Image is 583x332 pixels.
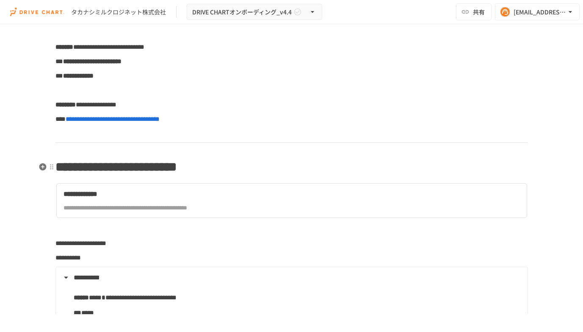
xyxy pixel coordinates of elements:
button: DRIVE CHARTオンボーディング_v4.4 [187,4,322,20]
button: 共有 [456,3,492,20]
button: [EMAIL_ADDRESS][DOMAIN_NAME] [495,3,580,20]
span: 共有 [473,7,485,17]
div: タカナシミルクロジネット株式会社 [71,8,166,17]
span: DRIVE CHARTオンボーディング_v4.4 [192,7,292,17]
img: i9VDDS9JuLRLX3JIUyK59LcYp6Y9cayLPHs4hOxMB9W [10,5,64,19]
div: [EMAIL_ADDRESS][DOMAIN_NAME] [514,7,566,17]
